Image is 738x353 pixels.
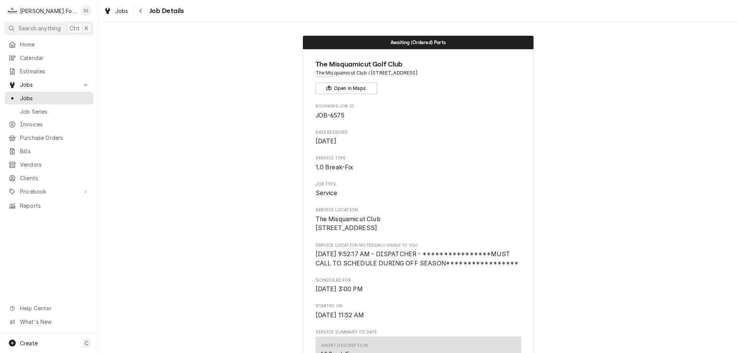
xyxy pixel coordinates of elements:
[20,7,76,15] div: [PERSON_NAME] Food Equipment Service
[20,54,90,62] span: Calendar
[316,112,344,119] span: JOB-6575
[85,24,88,32] span: K
[135,5,147,17] button: Navigate back
[5,131,93,144] a: Purchase Orders
[20,120,90,128] span: Invoices
[316,207,521,213] span: Service Location
[20,94,90,102] span: Jobs
[5,51,93,64] a: Calendar
[5,105,93,118] a: Job Series
[316,285,363,293] span: [DATE] 3:00 PM
[316,164,354,171] span: 1.0 Break-Fix
[316,137,521,146] span: Date Received
[81,5,91,16] div: Derek Testa (81)'s Avatar
[316,181,521,187] span: Job Type
[5,145,93,157] a: Bills
[5,78,93,91] a: Go to Jobs
[5,38,93,51] a: Home
[147,6,184,16] span: Job Details
[5,185,93,198] a: Go to Pricebook
[5,22,93,35] button: Search anythingCtrlK
[316,59,521,94] div: Client Information
[7,5,18,16] div: M
[321,343,368,349] div: Short Description
[20,147,90,155] span: Bills
[316,163,521,172] span: Service Type
[316,329,521,335] span: Service Summary To Date
[20,40,90,48] span: Home
[316,285,521,294] span: Scheduled For
[316,215,381,232] span: The Misquamicut Club [STREET_ADDRESS]
[5,158,93,171] a: Vendors
[316,207,521,233] div: Service Location
[5,172,93,184] a: Clients
[316,189,521,198] span: Job Type
[316,312,364,319] span: [DATE] 11:52 AM
[316,242,521,268] div: [object Object]
[20,340,38,346] span: Create
[316,242,521,249] span: Service Location Notes
[316,181,521,198] div: Job Type
[316,311,521,320] span: Started On
[316,303,521,309] span: Started On
[316,83,377,94] button: Open in Maps
[5,315,93,328] a: Go to What's New
[18,24,61,32] span: Search anything
[20,134,90,142] span: Purchase Orders
[316,250,521,268] span: [object Object]
[316,59,521,70] span: Name
[316,155,521,161] span: Service Type
[316,138,337,145] span: [DATE]
[20,81,78,89] span: Jobs
[115,7,128,15] span: Jobs
[316,103,521,109] span: Roopairs Job ID
[5,199,93,212] a: Reports
[5,302,93,315] a: Go to Help Center
[7,5,18,16] div: Marshall Food Equipment Service's Avatar
[20,161,90,169] span: Vendors
[391,40,446,45] span: Awaiting (Ordered) Parts
[20,67,90,75] span: Estimates
[70,24,80,32] span: Ctrl
[20,202,90,210] span: Reports
[316,129,521,146] div: Date Received
[374,243,417,247] span: (Only Visible to You)
[316,129,521,136] span: Date Received
[85,339,88,347] span: C
[20,174,90,182] span: Clients
[316,103,521,120] div: Roopairs Job ID
[316,70,521,76] span: Address
[5,65,93,78] a: Estimates
[5,118,93,131] a: Invoices
[316,215,521,233] span: Service Location
[316,277,521,283] span: Scheduled For
[20,304,89,312] span: Help Center
[316,189,337,197] span: Service
[81,5,91,16] div: D(
[20,108,90,116] span: Job Series
[303,36,534,49] div: Status
[5,92,93,104] a: Jobs
[316,111,521,120] span: Roopairs Job ID
[20,187,78,196] span: Pricebook
[101,5,131,17] a: Jobs
[316,277,521,294] div: Scheduled For
[316,303,521,320] div: Started On
[20,318,89,326] span: What's New
[316,155,521,172] div: Service Type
